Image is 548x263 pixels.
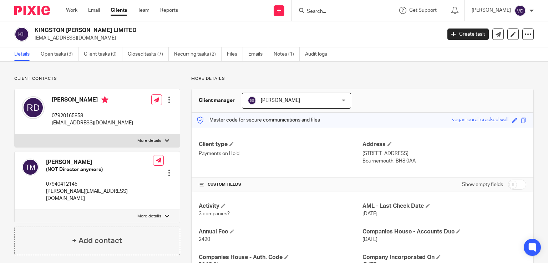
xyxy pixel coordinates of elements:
p: More details [191,76,534,82]
input: Search [306,9,370,15]
div: vegan-coral-cracked-wall [452,116,508,124]
h4: Address [362,141,526,148]
p: Client contacts [14,76,180,82]
p: More details [137,138,161,144]
a: Reports [160,7,178,14]
img: svg%3E [14,27,29,42]
span: [DATE] [362,237,377,242]
span: [DATE] [362,211,377,216]
a: Notes (1) [274,47,300,61]
h4: Companies House - Auth. Code [199,254,362,261]
p: [EMAIL_ADDRESS][DOMAIN_NAME] [35,35,437,42]
h4: Company Incorporated On [362,254,526,261]
h2: KINGSTON [PERSON_NAME] LIMITED [35,27,356,34]
a: Open tasks (9) [41,47,78,61]
img: svg%3E [22,159,39,176]
a: Emails [248,47,268,61]
img: svg%3E [248,96,256,105]
p: [EMAIL_ADDRESS][DOMAIN_NAME] [52,119,133,127]
a: Create task [447,29,489,40]
a: Details [14,47,35,61]
h4: Activity [199,202,362,210]
span: [PERSON_NAME] [261,98,300,103]
h4: Client type [199,141,362,148]
span: 3 companies? [199,211,230,216]
i: Primary [101,96,108,103]
h5: (NOT Director anymore) [46,166,153,173]
p: 07940412145 [46,181,153,188]
p: Bournemouth, BH8 0AA [362,158,526,165]
span: Get Support [409,8,437,13]
h3: Client manager [199,97,235,104]
h4: [PERSON_NAME] [46,159,153,166]
p: [PERSON_NAME][EMAIL_ADDRESS][DOMAIN_NAME] [46,188,153,202]
img: svg%3E [514,5,526,16]
img: svg%3E [22,96,45,119]
a: Work [66,7,77,14]
h4: Companies House - Accounts Due [362,228,526,236]
h4: [PERSON_NAME] [52,96,133,105]
a: Clients [111,7,127,14]
p: Master code for secure communications and files [197,117,320,124]
p: More details [137,213,161,219]
a: Team [138,7,149,14]
h4: + Add contact [72,235,122,246]
p: [PERSON_NAME] [472,7,511,14]
p: Payments on Hold [199,150,362,157]
a: Client tasks (0) [84,47,122,61]
span: 2420 [199,237,210,242]
p: 07920165858 [52,112,133,119]
p: [STREET_ADDRESS] [362,150,526,157]
a: Email [88,7,100,14]
a: Closed tasks (7) [128,47,169,61]
h4: AML - Last Check Date [362,202,526,210]
h4: CUSTOM FIELDS [199,182,362,187]
a: Audit logs [305,47,333,61]
a: Files [227,47,243,61]
img: Pixie [14,6,50,15]
h4: Annual Fee [199,228,362,236]
label: Show empty fields [462,181,503,188]
a: Recurring tasks (2) [174,47,222,61]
